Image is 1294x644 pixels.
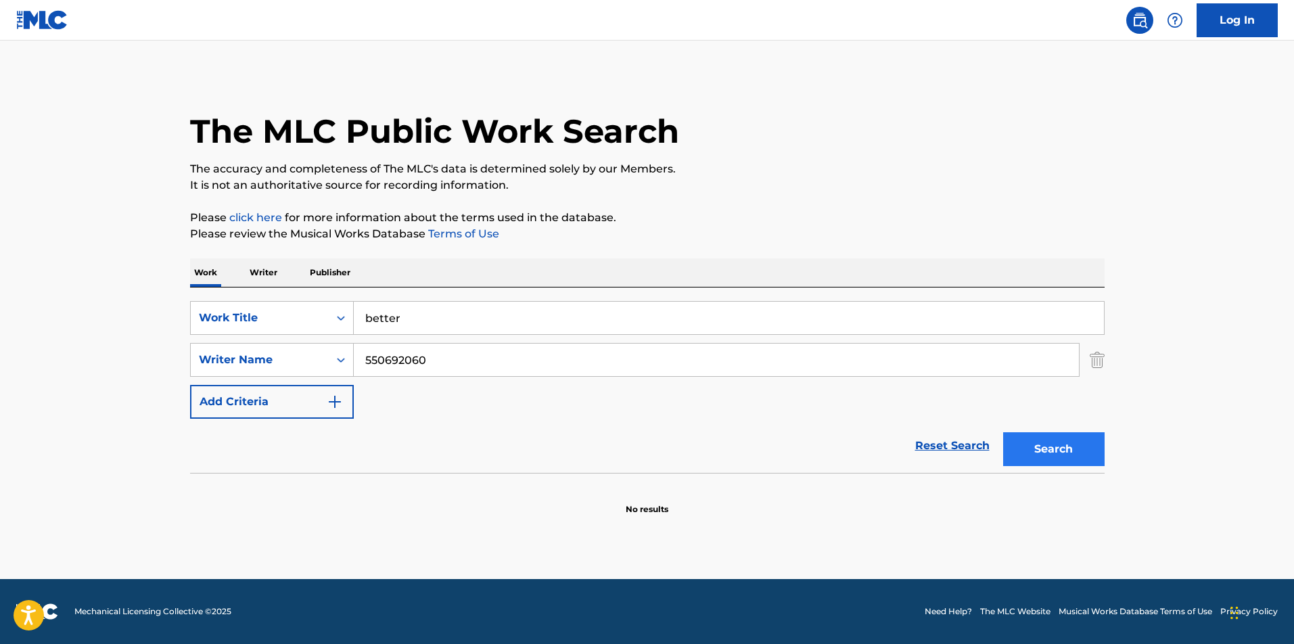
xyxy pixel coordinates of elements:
div: Help [1161,7,1188,34]
p: No results [626,487,668,515]
h1: The MLC Public Work Search [190,111,679,152]
img: MLC Logo [16,10,68,30]
form: Search Form [190,301,1105,473]
p: Please review the Musical Works Database [190,226,1105,242]
a: Privacy Policy [1220,605,1278,618]
a: Reset Search [908,431,996,461]
div: Work Title [199,310,321,326]
a: Musical Works Database Terms of Use [1059,605,1212,618]
a: click here [229,211,282,224]
img: Delete Criterion [1090,343,1105,377]
p: Writer [246,258,281,287]
div: Drag [1230,593,1239,633]
img: search [1132,12,1148,28]
img: help [1167,12,1183,28]
iframe: Chat Widget [1226,579,1294,644]
a: Terms of Use [425,227,499,240]
div: Writer Name [199,352,321,368]
p: Publisher [306,258,354,287]
button: Add Criteria [190,385,354,419]
p: It is not an authoritative source for recording information. [190,177,1105,193]
img: logo [16,603,58,620]
a: The MLC Website [980,605,1050,618]
a: Public Search [1126,7,1153,34]
span: Mechanical Licensing Collective © 2025 [74,605,231,618]
a: Need Help? [925,605,972,618]
p: The accuracy and completeness of The MLC's data is determined solely by our Members. [190,161,1105,177]
img: 9d2ae6d4665cec9f34b9.svg [327,394,343,410]
p: Please for more information about the terms used in the database. [190,210,1105,226]
a: Log In [1197,3,1278,37]
button: Search [1003,432,1105,466]
p: Work [190,258,221,287]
